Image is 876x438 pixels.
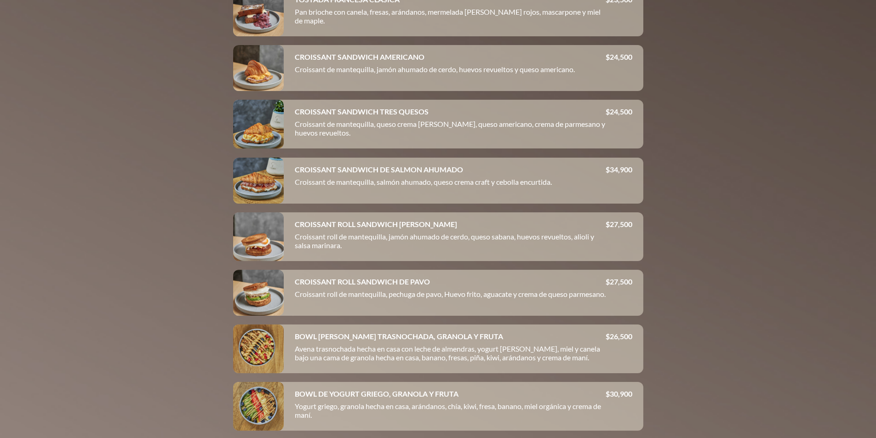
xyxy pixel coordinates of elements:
[295,344,606,365] p: Avena trasnochada hecha en casa con leche de almendras, yogurt [PERSON_NAME], miel y canela bajo ...
[295,7,606,28] p: Pan brioche con canela, fresas, arándanos, mermelada [PERSON_NAME] rojos, mascarpone y miel de ma...
[295,402,606,423] p: Yogurt griego, granola hecha en casa, arándanos, chía, kiwi, fresa, banano, miel orgánica y crema...
[606,389,632,398] p: $ 30,900
[606,220,632,228] p: $ 27,500
[295,65,606,77] p: Croissant de mantequilla, jamón ahumado de cerdo, huevos revueltos y queso americano.
[295,107,429,116] h4: CROISSANT SANDWICH TRES QUESOS
[606,107,632,116] p: $ 24,500
[606,52,632,61] p: $ 24,500
[295,389,458,398] h4: BOWL DE YOGURT GRIEGO, GRANOLA Y FRUTA
[295,220,457,228] h4: CROISSANT ROLL SANDWICH [PERSON_NAME]
[295,52,424,61] h4: CROISSANT SANDWICH AMERICANO
[295,119,606,141] p: Croissant de mantequilla, queso crema [PERSON_NAME], queso americano, crema de parmesano y huevos...
[295,165,463,174] h4: CROISSANT SANDWICH DE SALMON AHUMADO
[606,277,632,286] p: $ 27,500
[606,165,632,174] p: $ 34,900
[606,332,632,341] p: $ 26,500
[295,290,606,302] p: Croissant roll de mantequilla, pechuga de pavo, Huevo frito, aguacate y crema de queso parmesano.
[295,232,606,253] p: Croissant roll de mantequilla, jamón ahumado de cerdo, queso sabana, huevos revueltos, alioli y s...
[295,277,430,286] h4: CROISSANT ROLL SANDWICH DE PAVO
[295,332,503,341] h4: BOWL [PERSON_NAME] TRASNOCHADA, GRANOLA Y FRUTA
[295,177,606,190] p: Croissant de mantequilla, salmón ahumado, queso crema craft y cebolla encurtida.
